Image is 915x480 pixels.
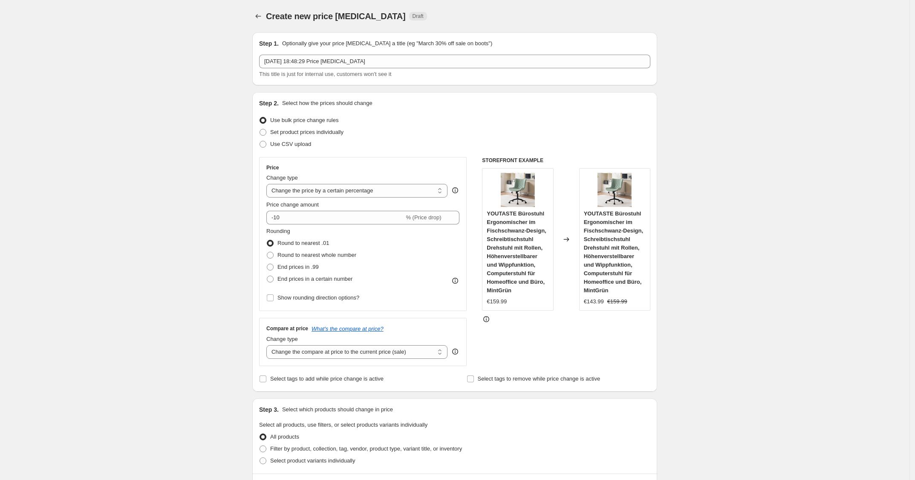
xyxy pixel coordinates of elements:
div: help [451,347,459,356]
button: Price change jobs [252,10,264,22]
span: Use CSV upload [270,141,311,147]
img: 71TOhckLcbL_80x.jpg [501,173,535,207]
h6: STOREFRONT EXAMPLE [482,157,650,164]
span: Price change amount [266,201,319,208]
div: €143.99 [584,297,604,306]
span: Select tags to remove while price change is active [478,375,600,382]
span: Change type [266,336,298,342]
span: Change type [266,175,298,181]
span: Rounding [266,228,290,234]
span: End prices in .99 [277,264,319,270]
strike: €159.99 [607,297,627,306]
img: 71TOhckLcbL_80x.jpg [597,173,632,207]
span: Show rounding direction options? [277,294,359,301]
h2: Step 2. [259,99,279,108]
p: Optionally give your price [MEDICAL_DATA] a title (eg "March 30% off sale on boots") [282,39,492,48]
span: % (Price drop) [406,214,441,221]
span: Filter by product, collection, tag, vendor, product type, variant title, or inventory [270,445,462,452]
h2: Step 3. [259,405,279,414]
span: This title is just for internal use, customers won't see it [259,71,391,77]
div: €159.99 [487,297,507,306]
span: Select all products, use filters, or select products variants individually [259,422,427,428]
span: Draft [413,13,424,20]
p: Select how the prices should change [282,99,372,108]
span: Select tags to add while price change is active [270,375,384,382]
h3: Compare at price [266,325,308,332]
span: Select product variants individually [270,457,355,464]
span: YOUTASTE Bürostuhl Ergonomischer im Fischschwanz-Design, Schreibtischstuhl Drehstuhl mit Rollen, ... [584,210,643,294]
button: What's the compare at price? [312,326,384,332]
span: YOUTASTE Bürostuhl Ergonomischer im Fischschwanz-Design, Schreibtischstuhl Drehstuhl mit Rollen, ... [487,210,546,294]
h3: Price [266,164,279,171]
input: 30% off holiday sale [259,55,650,68]
span: Round to nearest .01 [277,240,329,246]
p: Select which products should change in price [282,405,393,414]
span: All products [270,433,299,440]
span: Use bulk price change rules [270,117,338,123]
input: -15 [266,211,404,224]
span: Round to nearest whole number [277,252,356,258]
span: Set product prices individually [270,129,343,135]
h2: Step 1. [259,39,279,48]
div: help [451,186,459,195]
span: End prices in a certain number [277,276,352,282]
span: Create new price [MEDICAL_DATA] [266,12,406,21]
